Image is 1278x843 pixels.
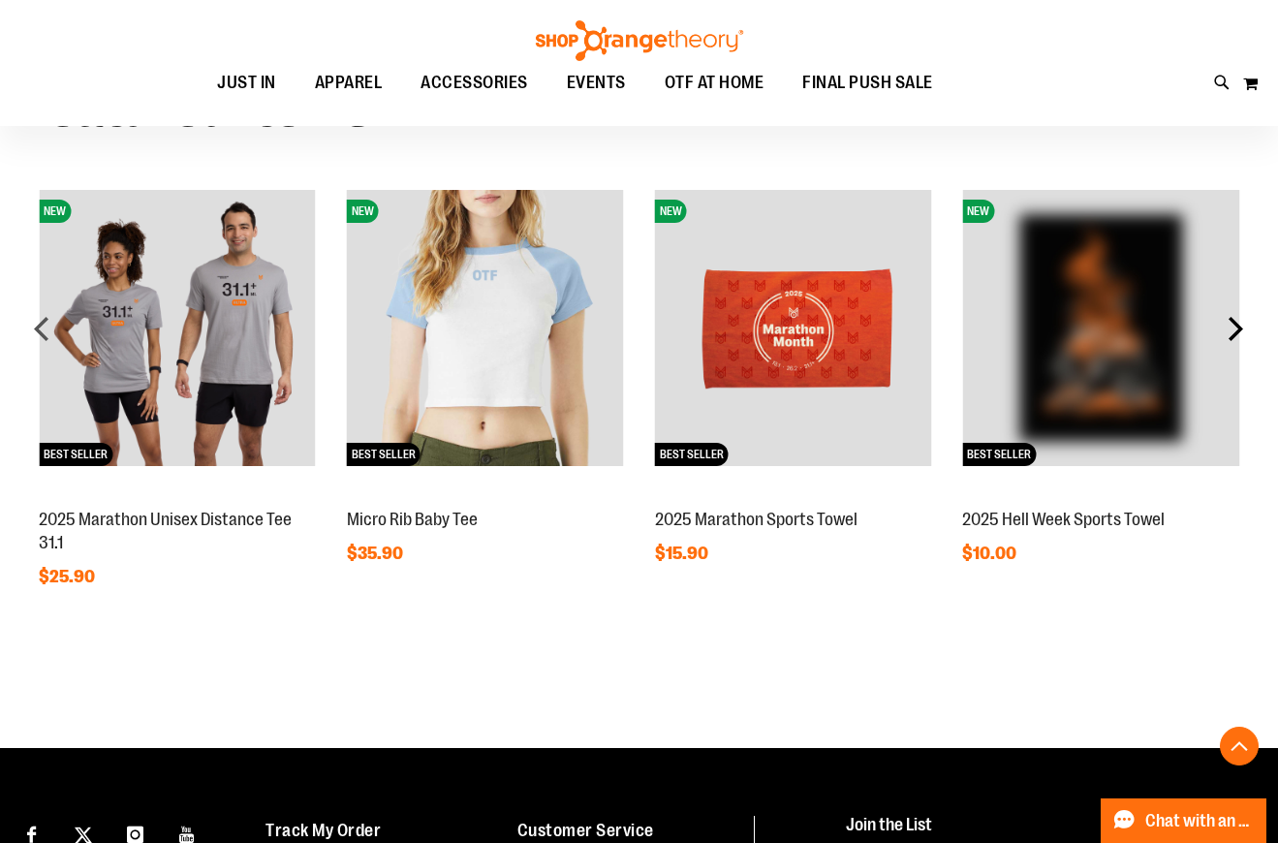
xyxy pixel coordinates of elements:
[962,488,1239,504] a: OTF 2025 Hell Week Event RetailNEWBEST SELLER
[198,61,296,106] a: JUST IN
[347,510,478,529] a: Micro Rib Baby Tee
[533,20,746,61] img: Shop Orangetheory
[645,61,784,106] a: OTF AT HOME
[1216,309,1255,348] div: next
[517,821,654,840] a: Customer Service
[1220,727,1259,765] button: Back To Top
[315,61,383,105] span: APPAREL
[655,488,932,504] a: 2025 Marathon Sports TowelNEWBEST SELLER
[962,200,994,223] span: NEW
[39,567,98,586] span: $25.90
[347,544,406,563] span: $35.90
[347,443,421,466] span: BEST SELLER
[347,190,624,467] img: Micro Rib Baby Tee
[802,61,933,105] span: FINAL PUSH SALE
[962,510,1165,529] a: 2025 Hell Week Sports Towel
[547,61,645,106] a: EVENTS
[265,821,381,840] a: Track My Order
[655,190,932,467] img: 2025 Marathon Sports Towel
[401,61,547,106] a: ACCESSORIES
[962,443,1036,466] span: BEST SELLER
[655,510,857,529] a: 2025 Marathon Sports Towel
[962,190,1239,467] img: OTF 2025 Hell Week Event Retail
[962,544,1019,563] span: $10.00
[1145,812,1255,830] span: Chat with an Expert
[665,61,764,105] span: OTF AT HOME
[296,61,402,106] a: APPAREL
[347,200,379,223] span: NEW
[39,510,292,552] a: 2025 Marathon Unisex Distance Tee 31.1
[1101,798,1267,843] button: Chat with an Expert
[567,61,626,105] span: EVENTS
[655,200,687,223] span: NEW
[39,200,71,223] span: NEW
[655,443,729,466] span: BEST SELLER
[23,309,62,348] div: prev
[217,61,276,105] span: JUST IN
[783,61,952,106] a: FINAL PUSH SALE
[39,190,316,467] img: 2025 Marathon Unisex Distance Tee 31.1
[421,61,528,105] span: ACCESSORIES
[347,488,624,504] a: Micro Rib Baby TeeNEWBEST SELLER
[39,488,316,504] a: 2025 Marathon Unisex Distance Tee 31.1NEWBEST SELLER
[39,443,112,466] span: BEST SELLER
[655,544,711,563] span: $15.90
